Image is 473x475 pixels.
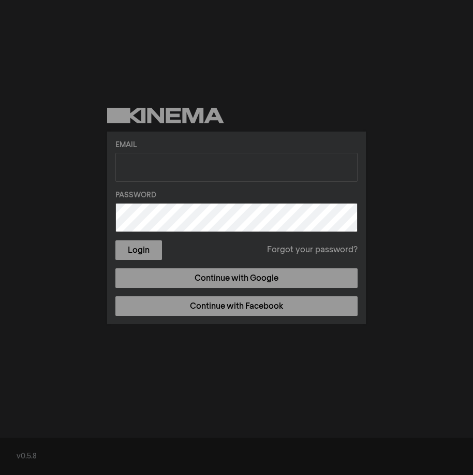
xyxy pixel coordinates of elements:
a: Forgot your password? [267,244,358,256]
label: Email [115,140,358,151]
a: Continue with Facebook [115,296,358,316]
a: Continue with Google [115,268,358,288]
label: Password [115,190,358,201]
button: Login [115,240,162,260]
div: v0.5.8 [17,451,456,462]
